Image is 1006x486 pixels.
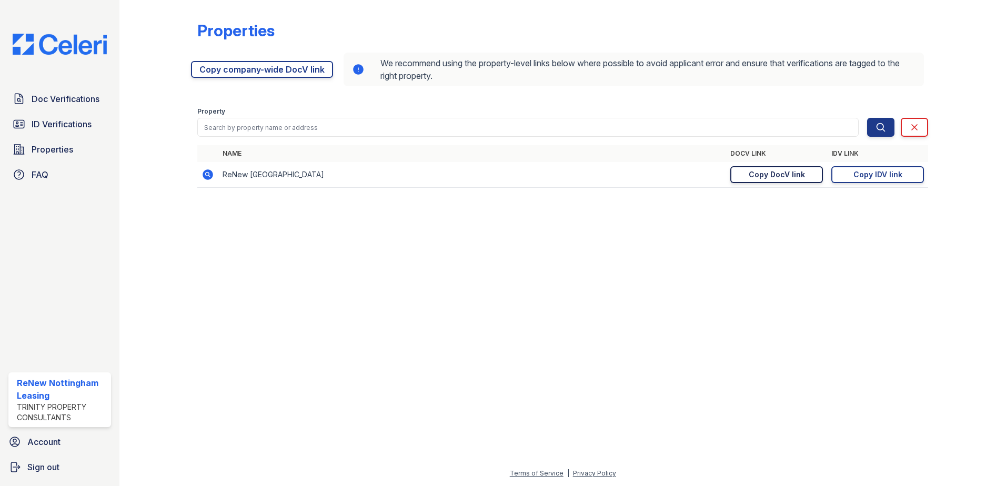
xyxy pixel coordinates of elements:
div: Copy DocV link [749,169,805,180]
a: Doc Verifications [8,88,111,109]
a: Terms of Service [510,469,564,477]
div: Copy IDV link [853,169,902,180]
a: Copy IDV link [831,166,924,183]
span: Sign out [27,461,59,473]
label: Property [197,107,225,116]
th: DocV Link [726,145,827,162]
a: Sign out [4,457,115,478]
a: Properties [8,139,111,160]
a: Copy DocV link [730,166,823,183]
div: We recommend using the property-level links below where possible to avoid applicant error and ens... [344,53,924,86]
span: Properties [32,143,73,156]
th: IDV Link [827,145,928,162]
a: ID Verifications [8,114,111,135]
a: Account [4,431,115,452]
input: Search by property name or address [197,118,859,137]
div: Properties [197,21,275,40]
span: ID Verifications [32,118,92,130]
td: ReNew [GEOGRAPHIC_DATA] [218,162,726,188]
img: CE_Logo_Blue-a8612792a0a2168367f1c8372b55b34899dd931a85d93a1a3d3e32e68fde9ad4.png [4,34,115,55]
div: | [567,469,569,477]
span: FAQ [32,168,48,181]
span: Account [27,436,61,448]
div: ReNew Nottingham Leasing [17,377,107,402]
th: Name [218,145,726,162]
span: Doc Verifications [32,93,99,105]
a: Privacy Policy [573,469,616,477]
a: Copy company-wide DocV link [191,61,333,78]
a: FAQ [8,164,111,185]
div: Trinity Property Consultants [17,402,107,423]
